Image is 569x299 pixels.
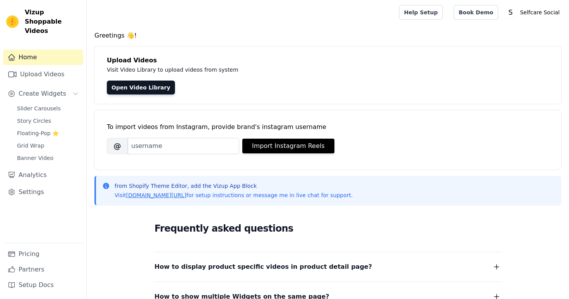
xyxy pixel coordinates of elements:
p: from Shopify Theme Editor, add the Vizup App Block [115,182,353,190]
a: Upload Videos [3,67,83,82]
p: Visit Video Library to upload videos from system [107,65,454,74]
a: Analytics [3,167,83,183]
a: Grid Wrap [12,140,83,151]
a: Book Demo [454,5,498,20]
button: Create Widgets [3,86,83,101]
h2: Frequently asked questions [154,221,501,236]
a: Pricing [3,246,83,262]
p: Visit for setup instructions or message me in live chat for support. [115,191,353,199]
a: Open Video Library [107,81,175,95]
a: [DOMAIN_NAME][URL] [126,192,187,198]
button: S Selfcare Social [504,5,563,19]
span: Slider Carousels [17,105,61,112]
button: Import Instagram Reels [242,139,334,153]
a: Banner Video [12,153,83,163]
span: Floating-Pop ⭐ [17,129,59,137]
a: Setup Docs [3,277,83,293]
a: Floating-Pop ⭐ [12,128,83,139]
img: Vizup [6,15,19,28]
a: Story Circles [12,115,83,126]
p: Selfcare Social [517,5,563,19]
span: Vizup Shoppable Videos [25,8,80,36]
span: Create Widgets [19,89,66,98]
div: To import videos from Instagram, provide brand's instagram username [107,122,549,132]
a: Settings [3,184,83,200]
span: How to display product specific videos in product detail page? [154,261,372,272]
a: Partners [3,262,83,277]
h4: Greetings 👋! [94,31,561,40]
a: Slider Carousels [12,103,83,114]
button: How to display product specific videos in product detail page? [154,261,501,272]
span: Grid Wrap [17,142,44,149]
text: S [509,9,513,16]
span: Story Circles [17,117,51,125]
span: Banner Video [17,154,53,162]
span: @ [107,138,128,154]
input: username [128,138,239,154]
h4: Upload Videos [107,56,549,65]
a: Help Setup [399,5,443,20]
a: Home [3,50,83,65]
